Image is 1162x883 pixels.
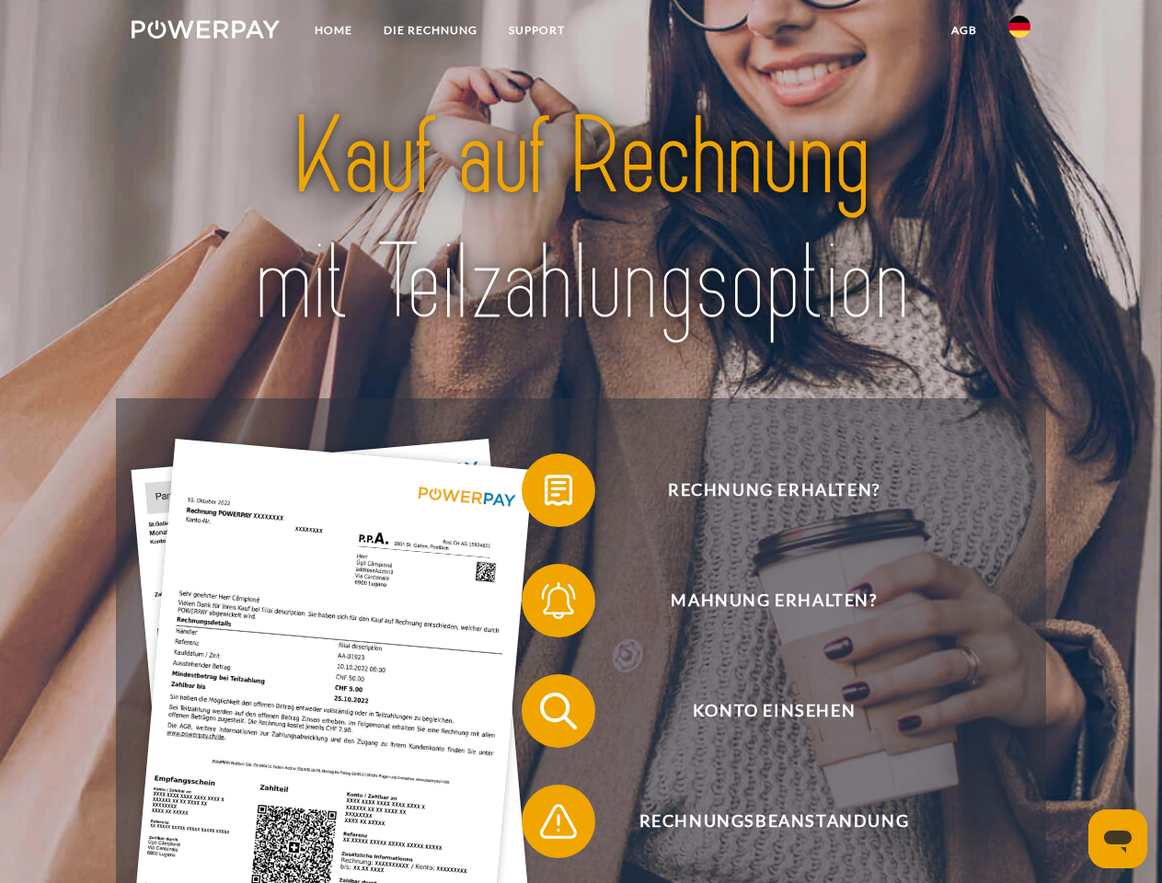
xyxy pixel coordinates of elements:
a: Home [299,14,368,47]
button: Rechnungsbeanstandung [522,785,1000,858]
button: Rechnung erhalten? [522,453,1000,527]
img: qb_bell.svg [535,578,581,624]
iframe: Schaltfläche zum Öffnen des Messaging-Fensters [1088,809,1147,868]
span: Rechnungsbeanstandung [548,785,999,858]
a: agb [936,14,993,47]
img: qb_search.svg [535,688,581,734]
img: qb_warning.svg [535,798,581,844]
img: qb_bill.svg [535,467,581,513]
button: Mahnung erhalten? [522,564,1000,637]
img: logo-powerpay-white.svg [132,20,280,39]
span: Mahnung erhalten? [548,564,999,637]
a: SUPPORT [493,14,581,47]
button: Konto einsehen [522,674,1000,748]
span: Konto einsehen [548,674,999,748]
a: DIE RECHNUNG [368,14,493,47]
img: de [1008,16,1030,38]
span: Rechnung erhalten? [548,453,999,527]
img: title-powerpay_de.svg [176,88,986,352]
